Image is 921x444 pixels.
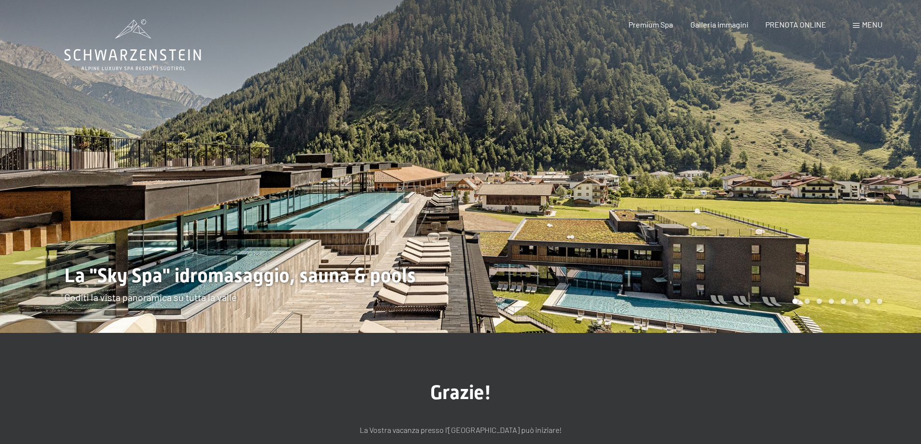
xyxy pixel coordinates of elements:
div: Carousel Pagination [789,299,882,304]
div: Carousel Page 1 (Current Slide) [792,299,798,304]
p: La Vostra vacanza presso l'[GEOGRAPHIC_DATA] può iniziare! [219,424,702,436]
div: Carousel Page 6 [853,299,858,304]
div: Carousel Page 2 [804,299,810,304]
div: Carousel Page 5 [841,299,846,304]
div: Carousel Page 3 [817,299,822,304]
a: Premium Spa [629,20,673,29]
div: Carousel Page 8 [877,299,882,304]
span: Grazie! [430,381,491,404]
span: Menu [862,20,882,29]
a: PRENOTA ONLINE [765,20,826,29]
div: Carousel Page 7 [865,299,870,304]
a: Galleria immagini [690,20,748,29]
div: Carousel Page 4 [829,299,834,304]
